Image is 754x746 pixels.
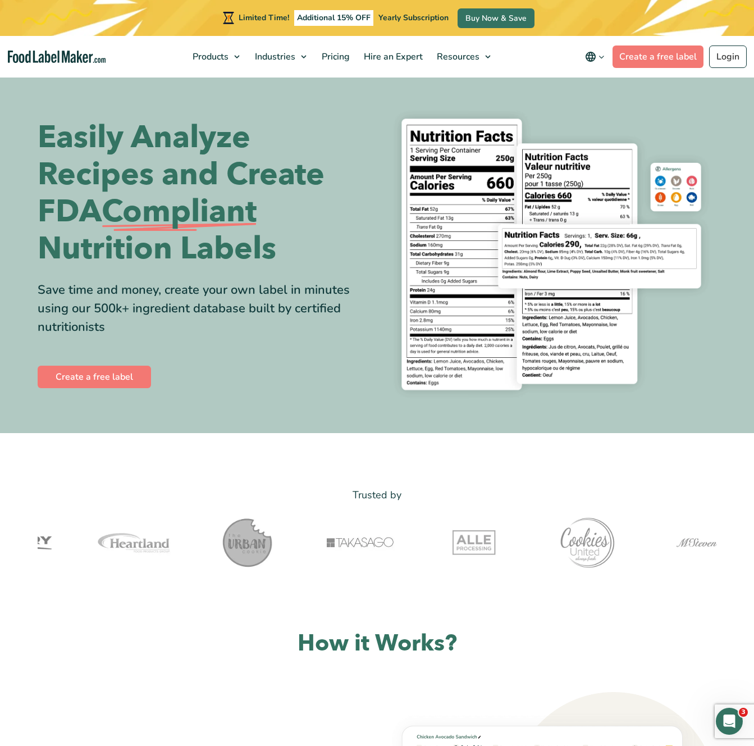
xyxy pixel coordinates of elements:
[433,51,481,63] span: Resources
[357,36,427,78] a: Hire an Expert
[613,46,703,68] a: Create a free label
[360,51,424,63] span: Hire an Expert
[252,51,296,63] span: Industries
[38,366,151,388] a: Create a free label
[248,36,312,78] a: Industries
[716,708,743,735] iframe: Intercom live chat
[102,193,257,230] span: Compliant
[38,281,369,336] div: Save time and money, create your own label in minutes using our 500k+ ingredient database built b...
[189,51,230,63] span: Products
[186,36,245,78] a: Products
[239,12,289,23] span: Limited Time!
[378,12,449,23] span: Yearly Subscription
[38,629,717,658] h2: How it Works?
[294,10,373,26] span: Additional 15% OFF
[38,119,369,267] h1: Easily Analyze Recipes and Create FDA Nutrition Labels
[709,46,747,68] a: Login
[38,487,717,503] p: Trusted by
[458,8,534,28] a: Buy Now & Save
[318,51,351,63] span: Pricing
[430,36,496,78] a: Resources
[315,36,354,78] a: Pricing
[739,708,748,717] span: 3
